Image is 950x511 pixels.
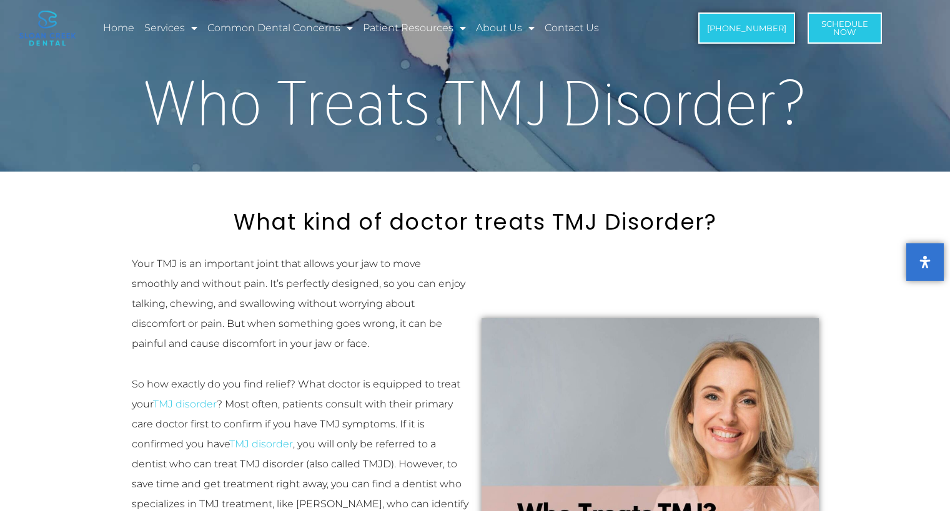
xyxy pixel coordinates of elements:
a: Services [142,14,199,42]
a: ScheduleNow [808,12,882,44]
a: Contact Us [543,14,601,42]
h2: What kind of doctor treats TMJ Disorder? [126,209,825,235]
a: Home [101,14,136,42]
a: [PHONE_NUMBER] [698,12,795,44]
p: Your TMJ is an important joint that allows your jaw to move smoothly and without pain. It’s perfe... [132,254,469,354]
span: Schedule Now [821,20,868,36]
a: TMJ disorder [153,398,217,410]
a: Common Dental Concerns [205,14,355,42]
nav: Menu [101,14,652,42]
button: Open Accessibility Panel [906,243,944,281]
span: [PHONE_NUMBER] [707,24,786,32]
a: TMJ disorder [229,438,293,450]
h1: Who Treats TMJ Disorder? [126,72,825,134]
img: logo [19,11,76,46]
a: About Us [474,14,537,42]
a: Patient Resources [361,14,468,42]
